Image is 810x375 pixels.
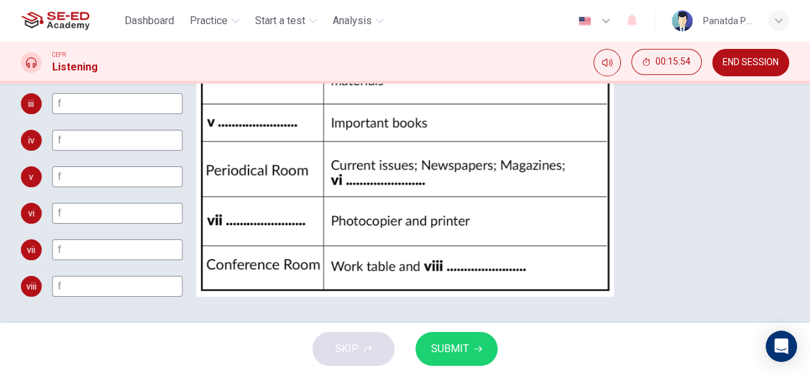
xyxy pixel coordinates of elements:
h1: Listening [52,59,98,75]
span: SUBMIT [431,340,469,358]
button: Dashboard [119,9,179,33]
div: Mute [593,49,621,76]
span: CEFR [52,50,66,59]
button: 00:15:54 [631,49,702,75]
span: Dashboard [125,13,174,29]
button: Analysis [327,9,389,33]
div: Panatda Pattala [703,13,753,29]
a: SE-ED Academy logo [21,8,119,34]
div: Hide [631,49,702,76]
div: Open Intercom Messenger [766,331,797,362]
span: END SESSION [723,57,779,68]
button: SUBMIT [415,332,498,366]
img: Profile picture [672,10,693,31]
button: END SESSION [712,49,789,76]
span: Analysis [333,13,372,29]
span: 00:15:54 [655,57,691,67]
button: Start a test [250,9,322,33]
span: Practice [190,13,228,29]
button: Practice [185,9,245,33]
span: Start a test [255,13,305,29]
img: SE-ED Academy logo [21,8,89,34]
img: en [577,16,593,26]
